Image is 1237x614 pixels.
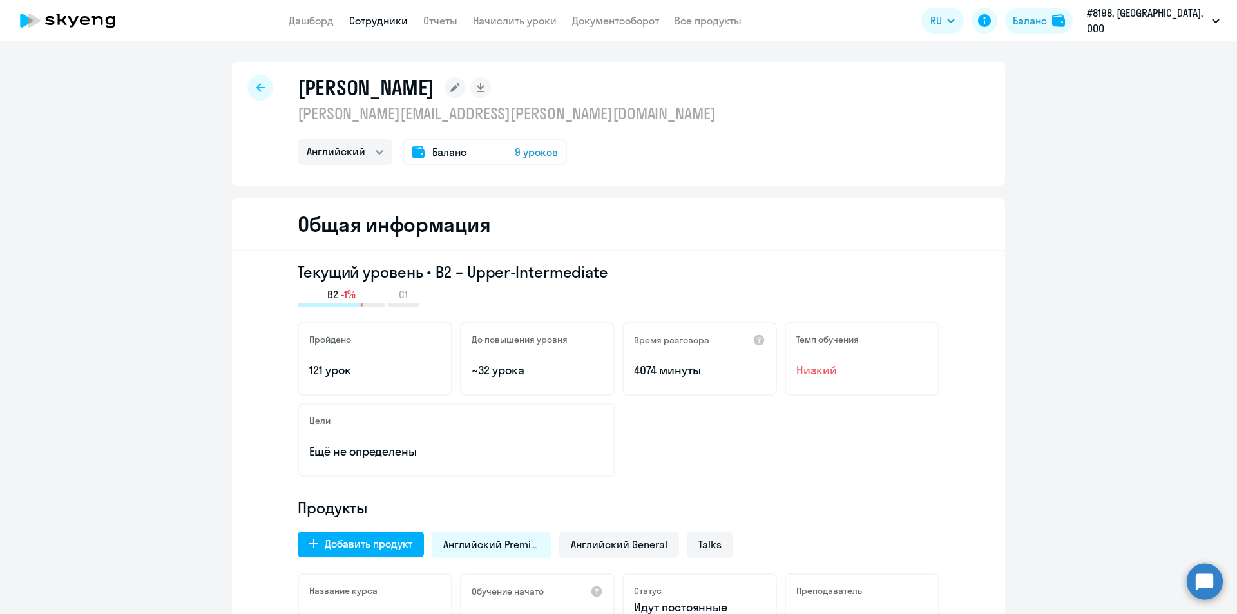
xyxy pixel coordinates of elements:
p: 4074 минуты [634,362,765,379]
h5: Пройдено [309,334,351,345]
p: [PERSON_NAME][EMAIL_ADDRESS][PERSON_NAME][DOMAIN_NAME] [298,103,716,124]
span: Баланс [432,144,466,160]
h5: Название курса [309,585,378,597]
button: RU [921,8,964,34]
h5: Темп обучения [796,334,859,345]
h4: Продукты [298,497,939,518]
a: Начислить уроки [473,14,557,27]
h5: Статус [634,585,662,597]
button: Добавить продукт [298,532,424,557]
span: Низкий [796,362,928,379]
h5: Цели [309,415,331,427]
span: Talks [698,537,722,552]
p: ~32 урока [472,362,603,379]
p: 121 урок [309,362,441,379]
span: C1 [399,287,408,302]
a: Сотрудники [349,14,408,27]
button: #8198, [GEOGRAPHIC_DATA], ООО [1080,5,1226,36]
a: Дашборд [289,14,334,27]
img: balance [1052,14,1065,27]
button: Балансbalance [1005,8,1073,34]
h1: [PERSON_NAME] [298,75,434,101]
p: #8198, [GEOGRAPHIC_DATA], ООО [1087,5,1207,36]
div: Баланс [1013,13,1047,28]
h2: Общая информация [298,211,490,237]
span: B2 [327,287,338,302]
a: Документооборот [572,14,659,27]
a: Все продукты [675,14,742,27]
h5: Преподаватель [796,585,862,597]
span: RU [930,13,942,28]
h5: Обучение начато [472,586,544,597]
span: Английский Premium [443,537,540,552]
h5: Время разговора [634,334,709,346]
p: Ещё не определены [309,443,603,460]
span: Английский General [571,537,667,552]
div: Добавить продукт [325,536,412,552]
a: Отчеты [423,14,457,27]
span: -1% [341,287,356,302]
span: 9 уроков [515,144,558,160]
h5: До повышения уровня [472,334,568,345]
h3: Текущий уровень • B2 – Upper-Intermediate [298,262,939,282]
